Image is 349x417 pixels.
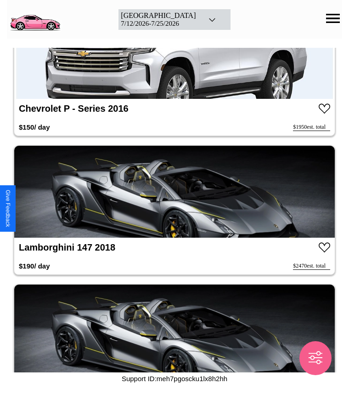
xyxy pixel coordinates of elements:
[121,11,196,20] div: [GEOGRAPHIC_DATA]
[121,20,196,28] div: 7 / 12 / 2026 - 7 / 25 / 2026
[7,5,63,32] img: logo
[19,119,50,136] h3: $ 150 / day
[19,242,115,252] a: Lamborghini 147 2018
[293,263,330,270] div: $ 2470 est. total
[19,103,129,114] a: Chevrolet P - Series 2016
[122,372,227,385] p: Support ID: meh7pgoscku1lx8h2hh
[19,257,50,274] h3: $ 190 / day
[293,124,330,131] div: $ 1950 est. total
[5,190,11,227] div: Give Feedback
